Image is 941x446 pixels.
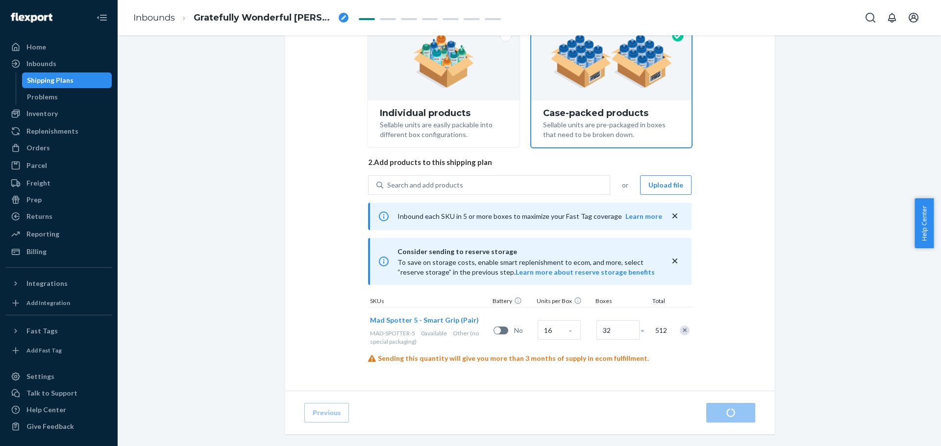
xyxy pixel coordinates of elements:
[904,8,923,27] button: Open account menu
[6,323,112,339] button: Fast Tags
[6,123,112,139] a: Replenishments
[670,211,680,221] button: close
[26,195,42,205] div: Prep
[133,12,175,23] a: Inbounds
[915,198,934,248] button: Help Center
[26,346,62,354] div: Add Fast Tag
[6,244,112,259] a: Billing
[26,247,47,257] div: Billing
[22,72,112,88] a: Shipping Plans
[26,299,70,307] div: Add Integration
[6,56,112,71] a: Inbounds
[380,118,508,140] div: Sellable units are easily packable into different box configurations.
[6,39,112,55] a: Home
[370,315,479,325] button: Mad Spotter 5 - Smart Grip (Pair)
[26,279,68,288] div: Integrations
[397,246,662,258] span: Consider sending to reserve storage
[543,118,680,140] div: Sellable units are pre-packaged in boxes that need to be broken down.
[413,34,474,88] img: individual-pack.facf35554cb0f1810c75b2bd6df2d64e.png
[6,385,112,401] a: Talk to Support
[6,343,112,358] a: Add Fast Tag
[622,180,628,190] span: or
[625,211,662,221] button: Learn more
[11,13,52,23] img: Flexport logo
[304,403,349,423] button: Previous
[641,326,650,335] span: =
[514,326,534,335] span: No
[6,140,112,156] a: Orders
[680,326,690,335] div: Remove Item
[370,329,415,337] span: MAD-SPOTTER-5
[594,297,643,307] div: Boxes
[380,108,508,118] div: Individual products
[550,34,672,88] img: case-pack.59cecea509d18c883b923b81aeac6d0b.png
[6,106,112,121] a: Inventory
[368,203,692,230] div: Inbound each SKU in 5 or more boxes to maximize your Fast Tag coverage
[535,297,594,307] div: Units per Box
[370,316,479,324] span: Mad Spotter 5 - Smart Grip (Pair)
[6,192,112,208] a: Prep
[6,226,112,242] a: Reporting
[6,369,112,384] a: Settings
[596,320,640,340] input: Number of boxes
[22,89,112,105] a: Problems
[26,42,46,52] div: Home
[6,158,112,173] a: Parcel
[6,419,112,434] button: Give Feedback
[6,402,112,418] a: Help Center
[125,3,356,32] ol: breadcrumbs
[516,267,655,277] button: Learn more about reserve storage benefits
[6,209,112,224] a: Returns
[397,258,655,276] span: To save on storage costs, enable smart replenishment to ecom, and more, select “reserve storage” ...
[26,59,56,69] div: Inbounds
[26,326,58,336] div: Fast Tags
[368,297,491,307] div: SKUs
[26,388,77,398] div: Talk to Support
[26,109,58,118] div: Inventory
[370,329,490,346] div: Other (no special packaging)
[26,422,74,431] div: Give Feedback
[26,405,66,415] div: Help Center
[368,353,692,363] div: Sending this quantity will give you more than 3 months of supply in ecom fulfillment.
[26,126,78,136] div: Replenishments
[27,92,58,102] div: Problems
[26,211,52,221] div: Returns
[26,372,54,381] div: Settings
[670,256,680,266] button: close
[26,161,47,170] div: Parcel
[861,8,880,27] button: Open Search Box
[643,297,667,307] div: Total
[26,143,50,153] div: Orders
[26,178,50,188] div: Freight
[543,108,680,118] div: Case-packed products
[491,297,535,307] div: Battery
[6,295,112,311] a: Add Integration
[194,12,335,24] span: Gratefully Wonderful Robin
[640,175,692,195] button: Upload file
[882,8,902,27] button: Open notifications
[92,8,112,27] button: Close Navigation
[368,157,692,167] span: 2. Add products to this shipping plan
[421,329,447,337] span: 0 available
[27,75,74,85] div: Shipping Plans
[6,175,112,191] a: Freight
[26,229,59,239] div: Reporting
[655,326,665,335] span: 512
[6,276,112,291] button: Integrations
[538,320,581,340] input: Case Quantity
[387,180,463,190] div: Search and add products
